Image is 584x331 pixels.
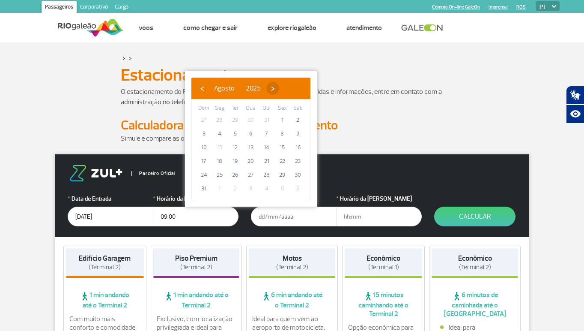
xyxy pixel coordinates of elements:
[153,194,238,203] label: Horário da Entrada
[459,263,491,271] span: (Terminal 2)
[197,141,211,154] span: 10
[275,154,289,168] span: 22
[197,154,211,168] span: 17
[139,24,153,32] a: Voos
[291,113,305,127] span: 2
[244,154,258,168] span: 20
[131,171,176,176] span: Parceiro Oficial
[246,84,261,93] span: 2025
[228,182,242,196] span: 2
[368,263,399,271] span: (Terminal 1)
[213,113,226,127] span: 28
[213,141,226,154] span: 11
[516,4,526,10] a: RQS
[432,4,480,10] a: Compra On-line GaleOn
[68,207,153,226] input: dd/mm/aaaa
[214,84,235,93] span: Agosto
[244,127,258,141] span: 6
[260,141,274,154] span: 14
[244,141,258,154] span: 13
[249,291,335,310] span: 6 min andando até o Terminal 2
[68,165,124,181] img: logo-zul.png
[275,168,289,182] span: 29
[275,127,289,141] span: 8
[196,104,212,113] th: weekday
[121,117,463,133] h2: Calculadora de Tarifa do Estacionamento
[77,1,111,15] a: Corporativo
[260,168,274,182] span: 28
[111,1,132,15] a: Cargo
[566,86,584,123] div: Plugin de acessibilidade da Hand Talk.
[291,154,305,168] span: 23
[209,82,240,95] button: Agosto
[291,141,305,154] span: 16
[266,82,279,95] button: ›
[336,207,422,226] input: hh:mm
[213,168,226,182] span: 25
[121,133,463,144] p: Simule e compare as opções.
[244,168,258,182] span: 27
[183,24,238,32] a: Como chegar e sair
[228,113,242,127] span: 29
[196,82,209,95] button: ‹
[274,104,290,113] th: weekday
[251,207,337,226] input: dd/mm/aaaa
[458,254,492,263] strong: Econômico
[228,168,242,182] span: 26
[489,4,508,10] a: Imprensa
[213,182,226,196] span: 1
[291,168,305,182] span: 30
[259,104,274,113] th: weekday
[260,154,274,168] span: 21
[275,141,289,154] span: 15
[260,113,274,127] span: 31
[291,182,305,196] span: 6
[129,53,132,63] a: >
[276,263,308,271] span: (Terminal 2)
[42,1,77,15] a: Passageiros
[213,154,226,168] span: 18
[345,291,423,318] span: 15 minutos caminhando até o Terminal 2
[566,86,584,105] button: Abrir tradutor de língua de sinais.
[260,182,274,196] span: 4
[68,194,153,203] label: Data de Entrada
[196,83,279,91] bs-datepicker-navigation-view: ​ ​ ​
[89,263,121,271] span: (Terminal 2)
[291,127,305,141] span: 9
[212,104,228,113] th: weekday
[260,127,274,141] span: 7
[227,104,243,113] th: weekday
[283,254,302,263] strong: Motos
[197,127,211,141] span: 3
[228,141,242,154] span: 12
[275,113,289,127] span: 1
[336,194,422,203] label: Horário da [PERSON_NAME]
[228,154,242,168] span: 19
[197,168,211,182] span: 24
[175,254,218,263] strong: Piso Premium
[213,127,226,141] span: 4
[240,82,266,95] button: 2025
[122,53,125,63] a: >
[197,113,211,127] span: 27
[275,182,289,196] span: 5
[197,182,211,196] span: 31
[566,105,584,123] button: Abrir recursos assistivos.
[153,291,240,310] span: 1 min andando até o Terminal 2
[268,24,316,32] a: Explore RIOgaleão
[79,254,131,263] strong: Edifício Garagem
[290,104,306,113] th: weekday
[66,291,144,310] span: 1 min andando até o Terminal 2
[185,71,317,207] bs-datepicker-container: calendar
[153,207,238,226] input: hh:mm
[228,127,242,141] span: 5
[366,254,400,263] strong: Econômico
[346,24,382,32] a: Atendimento
[244,113,258,127] span: 30
[244,182,258,196] span: 3
[243,104,259,113] th: weekday
[121,87,463,107] p: O estacionamento do RIOgaleão é administrado pela Estapar. Para dúvidas e informações, entre em c...
[432,291,518,318] span: 6 minutos de caminhada até o [GEOGRAPHIC_DATA]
